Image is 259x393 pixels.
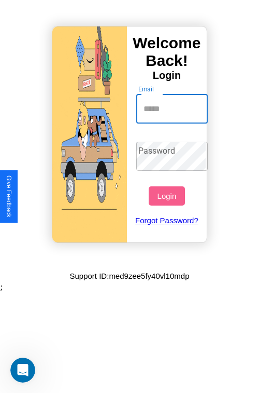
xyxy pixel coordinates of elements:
div: Give Feedback [5,175,12,218]
img: gif [52,26,127,242]
label: Email [138,85,154,93]
button: Login [149,186,184,206]
p: Support ID: med9zee5fy40vl10mdp [70,269,190,283]
h4: Login [127,70,207,82]
h3: Welcome Back! [127,34,207,70]
a: Forgot Password? [131,206,203,235]
iframe: Intercom live chat [10,358,35,383]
